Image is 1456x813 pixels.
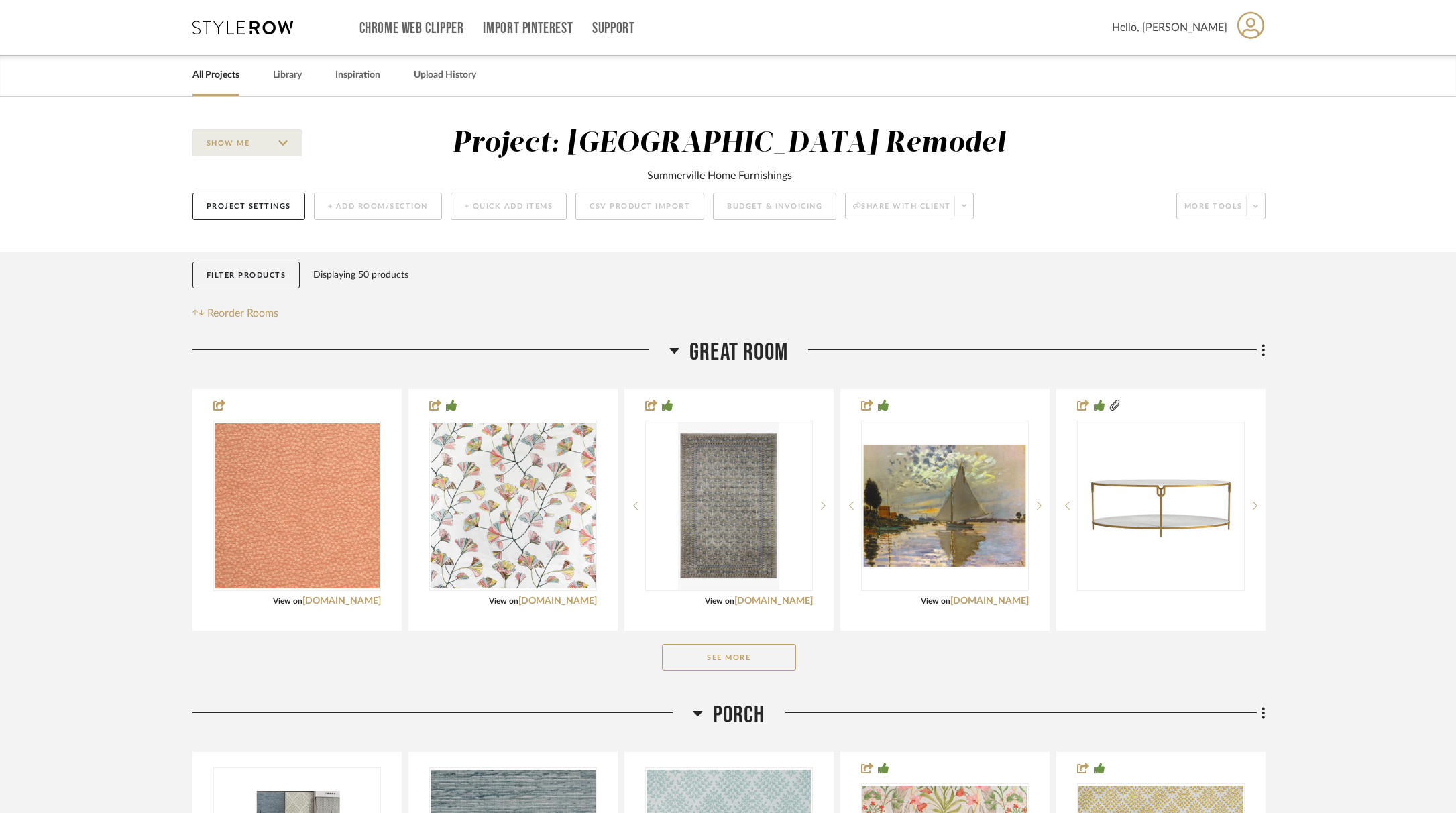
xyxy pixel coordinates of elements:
[518,596,597,606] a: [DOMAIN_NAME]
[192,262,300,289] button: Filter Products
[431,423,596,588] img: Great Room Sofa Pillows - S3641 Petal
[192,66,239,85] a: All Projects
[452,129,1006,158] div: Project: [GEOGRAPHIC_DATA] Remodel
[734,596,813,606] a: [DOMAIN_NAME]
[862,443,1027,569] img: Art Above Fireplace
[489,597,518,605] span: View on
[1184,201,1243,221] span: More tools
[592,23,634,34] a: Support
[853,201,951,221] span: Share with client
[713,701,765,730] span: Porch
[359,23,464,34] a: Chrome Web Clipper
[646,421,812,590] div: 0
[302,596,381,606] a: [DOMAIN_NAME]
[192,193,305,220] button: Project Settings
[207,305,278,321] span: Reorder Rooms
[430,421,596,590] div: 0
[483,23,573,34] a: Import Pinterest
[950,596,1029,606] a: [DOMAIN_NAME]
[273,66,302,85] a: Library
[662,644,796,671] button: See More
[921,597,950,605] span: View on
[192,305,279,321] button: Reorder Rooms
[1112,19,1227,36] span: Hello, [PERSON_NAME]
[215,423,380,588] img: Great Room lumbar pillow S3633 Coral
[1078,423,1243,588] img: Iron and Stone Oval Coffee Table
[678,422,779,590] img: Great Room Rug - FIO-02 Forte Grey
[647,168,792,184] div: Summerville Home Furnishings
[313,262,408,288] div: Displaying 50 products
[314,193,442,220] button: + Add Room/Section
[575,193,704,220] button: CSV Product Import
[414,66,476,85] a: Upload History
[335,66,380,85] a: Inspiration
[713,193,836,220] button: Budget & Invoicing
[689,338,788,367] span: Great Room
[1176,193,1266,219] button: More tools
[451,193,567,220] button: + Quick Add Items
[273,597,302,605] span: View on
[705,597,734,605] span: View on
[845,193,974,219] button: Share with client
